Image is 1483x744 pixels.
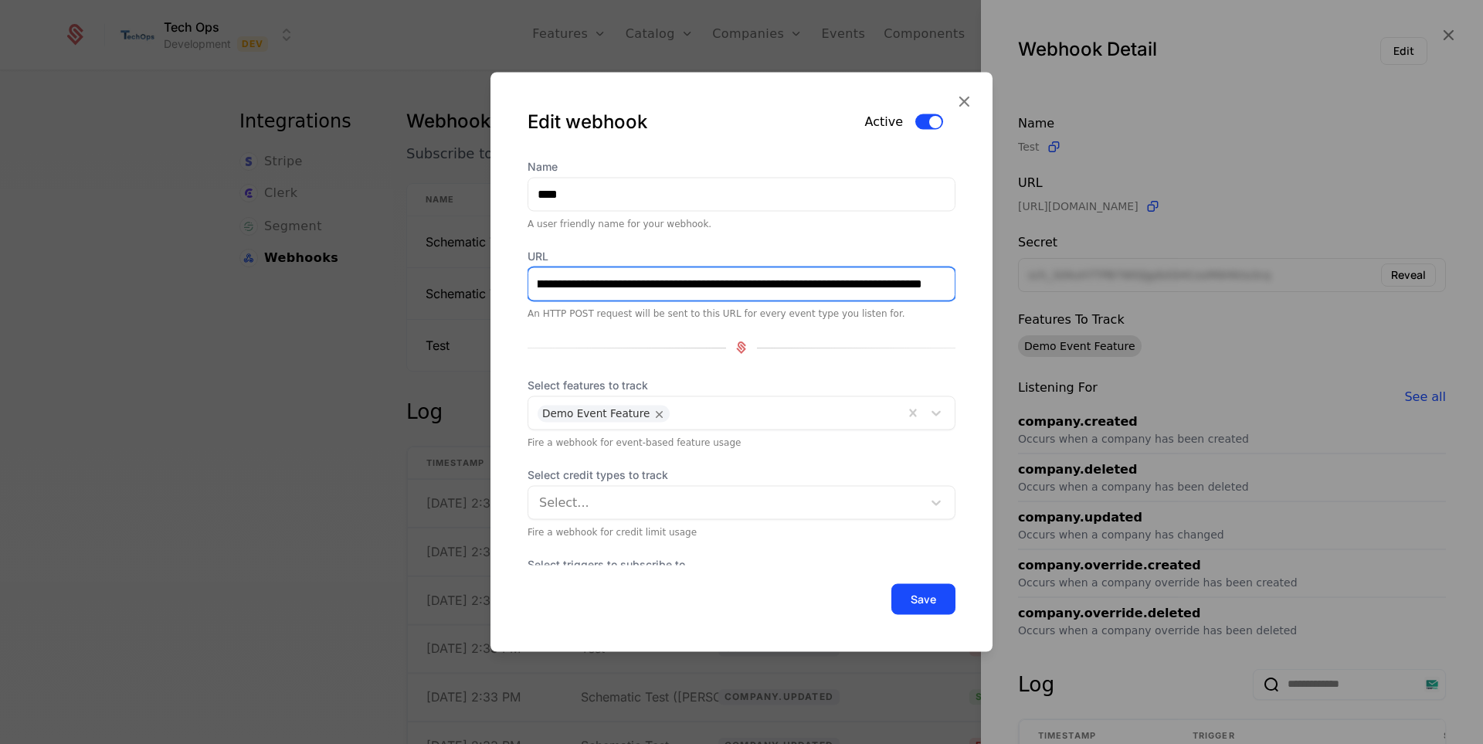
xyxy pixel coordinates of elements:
label: Active [865,112,904,131]
div: An HTTP POST request will be sent to this URL for every event type you listen for. [528,307,955,319]
div: Demo Event Feature [542,405,650,422]
span: Select credit types to track [528,467,955,482]
label: Name [528,158,955,174]
div: A user friendly name for your webhook. [528,217,955,229]
div: Edit webhook [528,109,865,134]
div: Remove Demo Event Feature [650,405,670,422]
div: Fire a webhook for event-based feature usage [528,436,955,448]
span: Select features to track [528,377,955,392]
span: Select triggers to subscribe to [528,556,850,572]
div: Fire a webhook for credit limit usage [528,525,955,538]
div: Select... [539,493,915,511]
label: URL [528,248,955,263]
button: Save [891,583,955,614]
